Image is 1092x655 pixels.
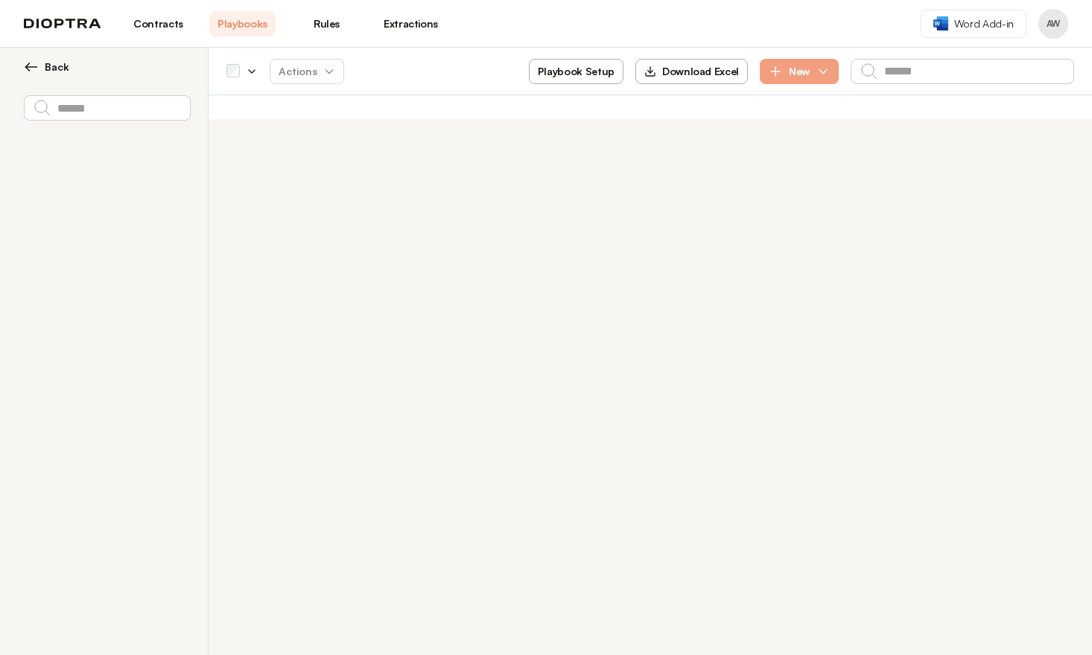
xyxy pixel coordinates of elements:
img: logo [24,19,101,29]
button: Download Excel [635,59,748,84]
div: Select all [226,65,240,78]
button: Profile menu [1038,9,1068,39]
a: Contracts [125,11,191,36]
span: Back [45,60,69,74]
button: Actions [270,59,344,84]
img: word [933,16,948,31]
button: Playbook Setup [529,59,623,84]
a: Rules [293,11,360,36]
a: Playbooks [209,11,276,36]
a: Word Add-in [921,10,1026,38]
img: left arrow [24,60,39,74]
button: New [760,59,839,84]
a: Extractions [378,11,444,36]
button: Back [24,60,190,74]
span: Actions [267,58,347,85]
span: Word Add-in [954,16,1014,31]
